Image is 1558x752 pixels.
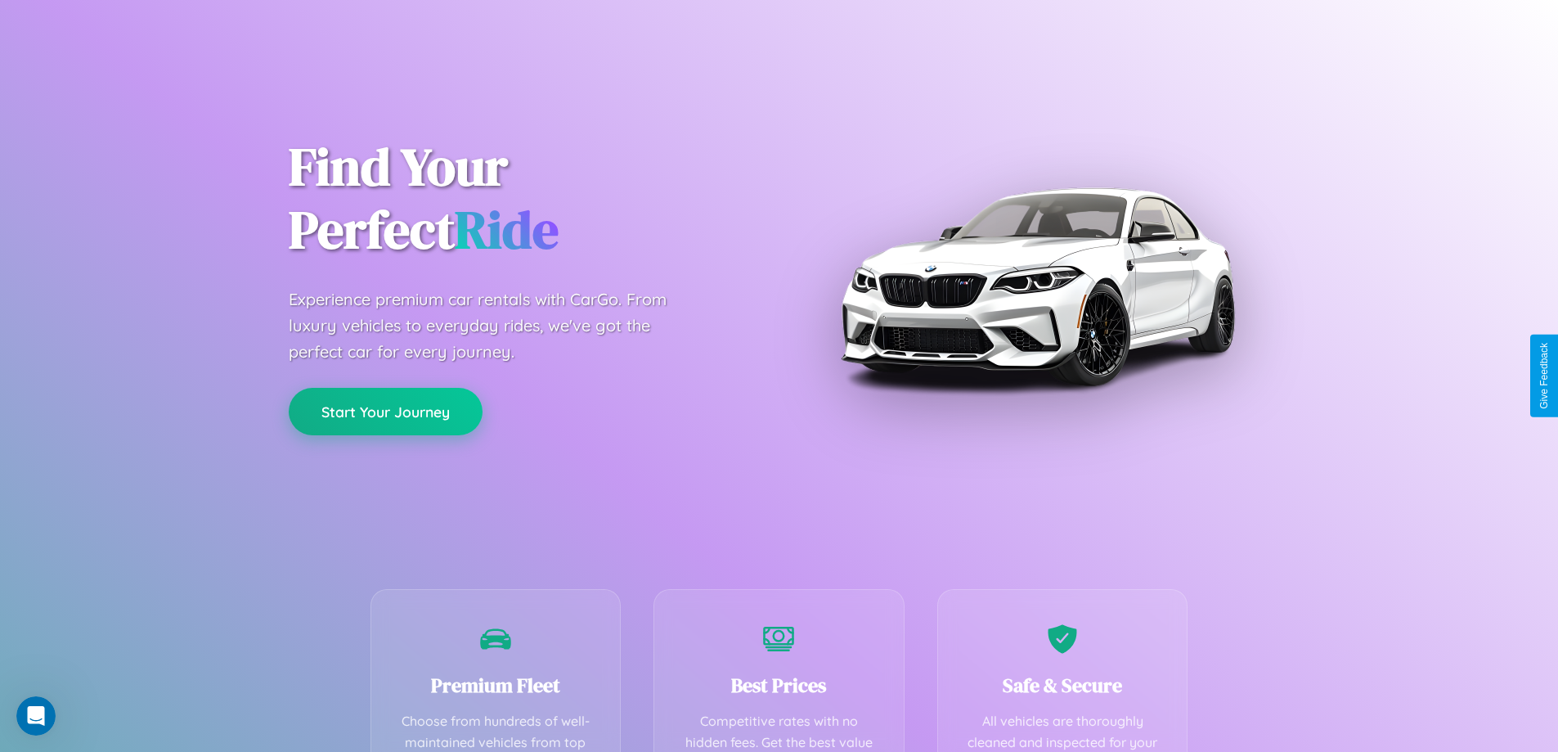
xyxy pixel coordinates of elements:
iframe: Intercom live chat [16,696,56,736]
p: Experience premium car rentals with CarGo. From luxury vehicles to everyday rides, we've got the ... [289,286,698,365]
h3: Premium Fleet [396,672,596,699]
h1: Find Your Perfect [289,136,755,262]
img: Premium BMW car rental vehicle [833,82,1241,491]
h3: Best Prices [679,672,879,699]
button: Start Your Journey [289,388,483,435]
h3: Safe & Secure [963,672,1163,699]
div: Give Feedback [1538,343,1550,409]
span: Ride [455,194,559,265]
